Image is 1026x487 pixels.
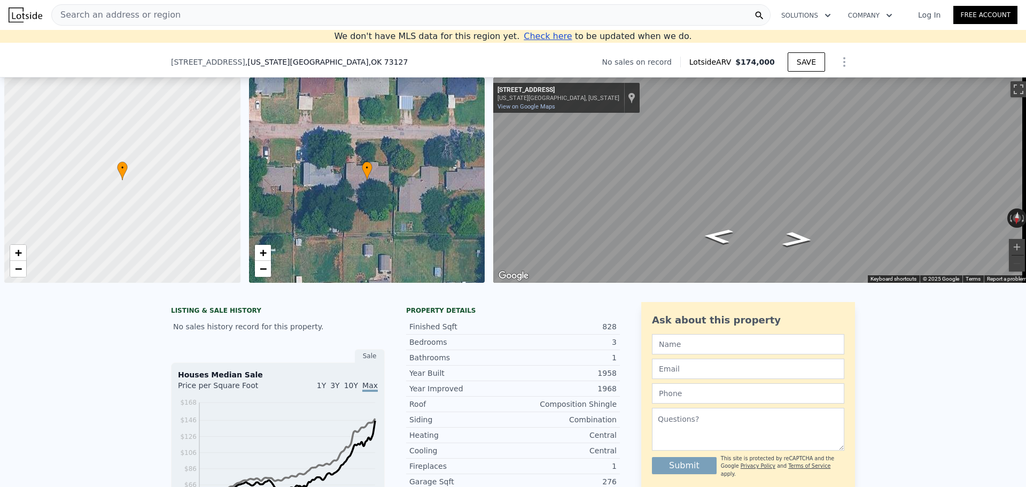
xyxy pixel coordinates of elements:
div: • [362,161,372,180]
span: Search an address or region [52,9,181,21]
button: Solutions [773,6,840,25]
img: Lotside [9,7,42,22]
span: • [117,163,128,173]
button: Zoom in [1009,239,1025,255]
a: Zoom in [10,245,26,261]
div: Combination [513,414,617,425]
button: Reset the view [1012,208,1022,228]
span: $174,000 [735,58,775,66]
div: Bathrooms [409,352,513,363]
div: Year Improved [409,383,513,394]
div: Ask about this property [652,313,844,328]
input: Name [652,334,844,354]
div: Year Built [409,368,513,378]
a: Terms of Service [788,463,830,469]
div: 1958 [513,368,617,378]
div: Central [513,430,617,440]
span: , [US_STATE][GEOGRAPHIC_DATA] [245,57,408,67]
a: Zoom out [255,261,271,277]
button: Zoom out [1009,256,1025,272]
div: Roof [409,399,513,409]
div: Cooling [409,445,513,456]
button: Submit [652,457,717,474]
tspan: $168 [180,399,197,406]
div: 1 [513,352,617,363]
span: 3Y [330,381,339,390]
div: Siding [409,414,513,425]
div: No sales history record for this property. [171,317,385,336]
path: Go West, NW 27th St [770,228,826,250]
a: Show location on map [628,92,635,104]
span: [STREET_ADDRESS] [171,57,245,67]
span: Lotside ARV [689,57,735,67]
button: Rotate counterclockwise [1007,208,1013,228]
a: Terms (opens in new tab) [966,276,981,282]
div: 276 [513,476,617,487]
div: 828 [513,321,617,332]
span: • [362,163,372,173]
div: Central [513,445,617,456]
a: Open this area in Google Maps (opens a new window) [496,269,531,283]
path: Go East, NW 27th St [690,225,746,247]
a: Privacy Policy [741,463,775,469]
div: LISTING & SALE HISTORY [171,306,385,317]
div: [STREET_ADDRESS] [498,86,619,95]
div: Price per Square Foot [178,380,278,397]
a: Zoom out [10,261,26,277]
span: Max [362,381,378,392]
div: Garage Sqft [409,476,513,487]
input: Email [652,359,844,379]
div: to be updated when we do. [524,30,691,43]
div: Fireplaces [409,461,513,471]
tspan: $106 [180,449,197,457]
button: Keyboard shortcuts [870,275,916,283]
span: − [15,262,22,275]
button: SAVE [788,52,825,72]
a: Free Account [953,6,1017,24]
div: Finished Sqft [409,321,513,332]
span: + [15,246,22,259]
span: © 2025 Google [923,276,959,282]
div: 3 [513,337,617,347]
div: • [117,161,128,180]
span: 1Y [317,381,326,390]
tspan: $86 [184,465,197,473]
img: Google [496,269,531,283]
button: Show Options [834,51,855,73]
div: [US_STATE][GEOGRAPHIC_DATA], [US_STATE] [498,95,619,102]
button: Company [840,6,901,25]
span: + [259,246,266,259]
div: Houses Median Sale [178,369,378,380]
span: Check here [524,31,572,41]
div: 1 [513,461,617,471]
div: 1968 [513,383,617,394]
span: − [259,262,266,275]
div: Composition Shingle [513,399,617,409]
div: Sale [355,349,385,363]
a: View on Google Maps [498,103,555,110]
div: This site is protected by reCAPTCHA and the Google and apply. [721,455,844,478]
div: Property details [406,306,620,315]
div: We don't have MLS data for this region yet. [334,30,691,43]
input: Phone [652,383,844,404]
a: Log In [905,10,953,20]
a: Zoom in [255,245,271,261]
span: 10Y [344,381,358,390]
tspan: $126 [180,433,197,440]
div: Heating [409,430,513,440]
div: No sales on record [602,57,680,67]
div: Bedrooms [409,337,513,347]
span: , OK 73127 [369,58,408,66]
tspan: $146 [180,416,197,424]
